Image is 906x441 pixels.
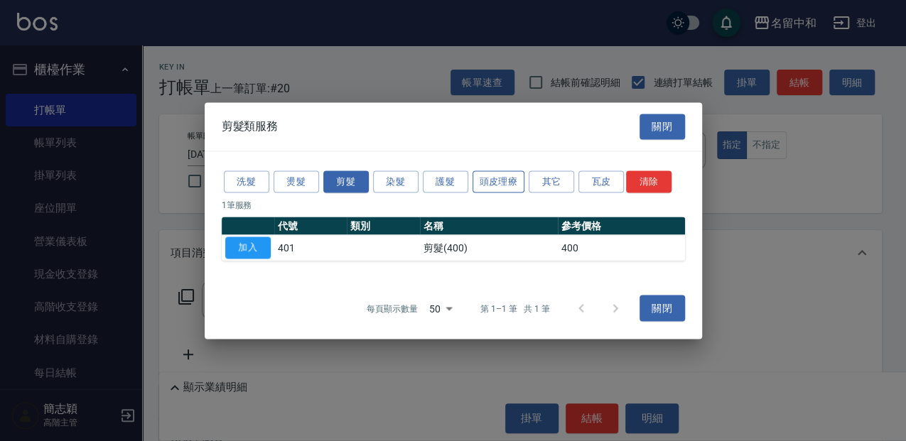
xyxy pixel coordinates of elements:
[420,235,558,261] td: 剪髮(400)
[323,170,369,192] button: 剪髮
[473,170,525,192] button: 頭皮理療
[347,217,420,235] th: 類別
[640,114,685,140] button: 關閉
[224,170,269,192] button: 洗髮
[558,235,684,261] td: 400
[420,217,558,235] th: 名稱
[373,170,419,192] button: 染髮
[367,302,418,315] p: 每頁顯示數量
[423,170,468,192] button: 護髮
[222,198,685,211] p: 1 筆服務
[480,302,549,315] p: 第 1–1 筆 共 1 筆
[558,217,684,235] th: 參考價格
[225,236,271,258] button: 加入
[640,295,685,322] button: 關閉
[424,289,458,327] div: 50
[274,235,347,261] td: 401
[529,170,574,192] button: 其它
[274,170,319,192] button: 燙髮
[626,170,672,192] button: 清除
[222,119,279,134] span: 剪髮類服務
[274,217,347,235] th: 代號
[578,170,624,192] button: 瓦皮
